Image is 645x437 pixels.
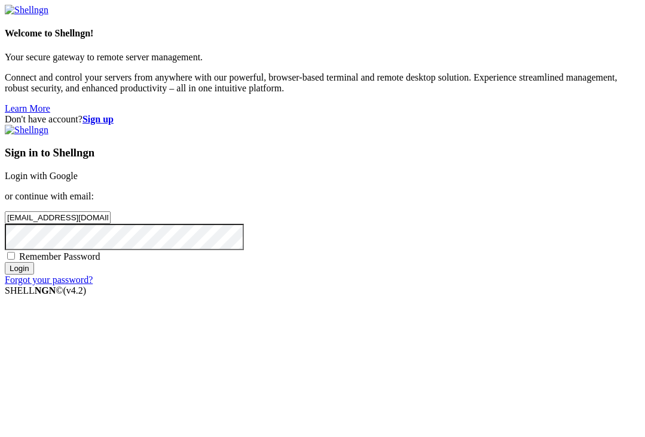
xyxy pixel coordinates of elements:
a: Sign up [82,114,114,124]
a: Login with Google [5,171,78,181]
p: Your secure gateway to remote server management. [5,52,640,63]
input: Login [5,262,34,275]
h4: Welcome to Shellngn! [5,28,640,39]
div: Don't have account? [5,114,640,125]
input: Remember Password [7,252,15,260]
img: Shellngn [5,5,48,16]
span: 4.2.0 [63,285,87,296]
p: Connect and control your servers from anywhere with our powerful, browser-based terminal and remo... [5,72,640,94]
span: SHELL © [5,285,86,296]
a: Learn More [5,103,50,113]
span: Remember Password [19,251,100,261]
b: NGN [35,285,56,296]
img: Shellngn [5,125,48,136]
h3: Sign in to Shellngn [5,146,640,159]
a: Forgot your password? [5,275,93,285]
input: Email address [5,211,111,224]
p: or continue with email: [5,191,640,202]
